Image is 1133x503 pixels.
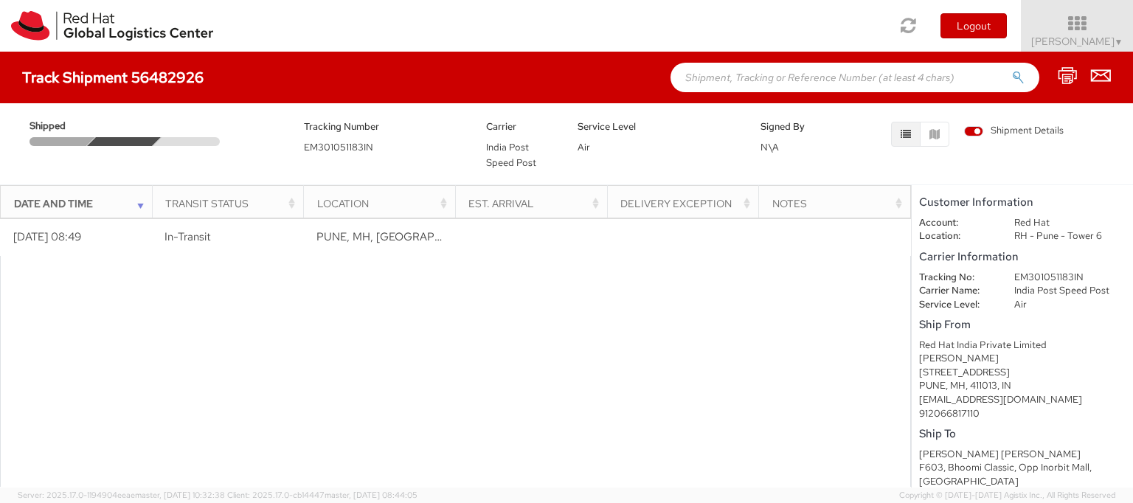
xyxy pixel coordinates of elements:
span: N\A [760,141,779,153]
span: master, [DATE] 10:32:38 [135,490,225,500]
span: Copyright © [DATE]-[DATE] Agistix Inc., All Rights Reserved [899,490,1115,502]
span: Client: 2025.17.0-cb14447 [227,490,417,500]
h5: Service Level [578,122,738,132]
button: Logout [940,13,1007,38]
span: EM301051183IN [304,141,373,153]
div: 912066817110 [919,407,1126,421]
span: In-Transit [164,229,211,244]
span: Server: 2025.17.0-1194904eeae [18,490,225,500]
div: [PERSON_NAME] [PERSON_NAME] [919,448,1126,462]
div: F603, Bhoomi Classic, Opp Inorbit Mall,[GEOGRAPHIC_DATA] [919,461,1126,488]
span: Shipped [30,119,93,133]
label: Shipment Details [964,124,1064,140]
img: rh-logistics-00dfa346123c4ec078e1.svg [11,11,213,41]
div: Location [317,196,451,211]
div: Date and Time [14,196,148,211]
div: Delivery Exception [620,196,754,211]
dt: Account: [908,216,1003,230]
div: [EMAIL_ADDRESS][DOMAIN_NAME] [919,393,1126,407]
span: Shipment Details [964,124,1064,138]
div: Est. Arrival [468,196,602,211]
h5: Ship To [919,428,1126,440]
dt: Tracking No: [908,271,1003,285]
div: [STREET_ADDRESS] [919,366,1126,380]
dt: Service Level: [908,298,1003,312]
span: Air [578,141,590,153]
h4: Track Shipment 56482926 [22,69,204,86]
h5: Carrier Information [919,251,1126,263]
div: Notes [772,196,906,211]
div: PUNE, MH, 411013, IN [919,379,1126,393]
dt: Location: [908,229,1003,243]
div: Red Hat India Private Limited [PERSON_NAME] [919,339,1126,366]
span: PUNE, MH, IN [316,229,489,244]
dt: Carrier Name: [908,284,1003,298]
div: Transit Status [165,196,299,211]
input: Shipment, Tracking or Reference Number (at least 4 chars) [671,63,1039,92]
span: [PERSON_NAME] [1031,35,1123,48]
span: India Post Speed Post [486,141,536,169]
span: ▼ [1115,36,1123,48]
h5: Customer Information [919,196,1126,209]
h5: Ship From [919,319,1126,331]
h5: Carrier [486,122,555,132]
h5: Signed By [760,122,830,132]
h5: Tracking Number [304,122,465,132]
span: master, [DATE] 08:44:05 [325,490,417,500]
